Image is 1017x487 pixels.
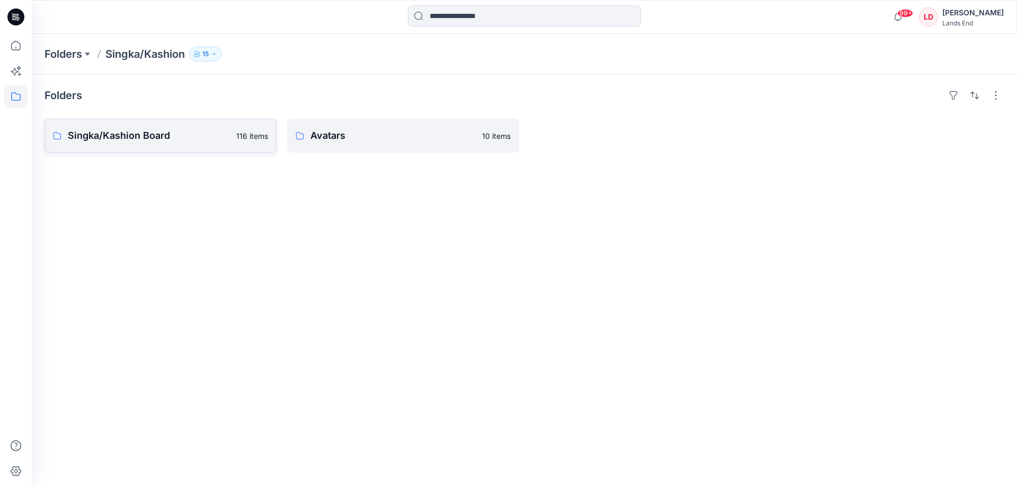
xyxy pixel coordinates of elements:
[105,47,185,61] p: Singka/Kashion
[897,9,913,17] span: 99+
[189,47,222,61] button: 15
[287,119,519,153] a: Avatars10 items
[44,119,276,153] a: Singka/Kashion Board116 items
[482,130,511,141] p: 10 items
[44,89,82,102] h4: Folders
[942,19,1004,27] div: Lands End
[942,6,1004,19] div: [PERSON_NAME]
[310,128,476,143] p: Avatars
[919,7,938,26] div: LD
[236,130,268,141] p: 116 items
[68,128,230,143] p: Singka/Kashion Board
[44,47,82,61] a: Folders
[202,48,209,60] p: 15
